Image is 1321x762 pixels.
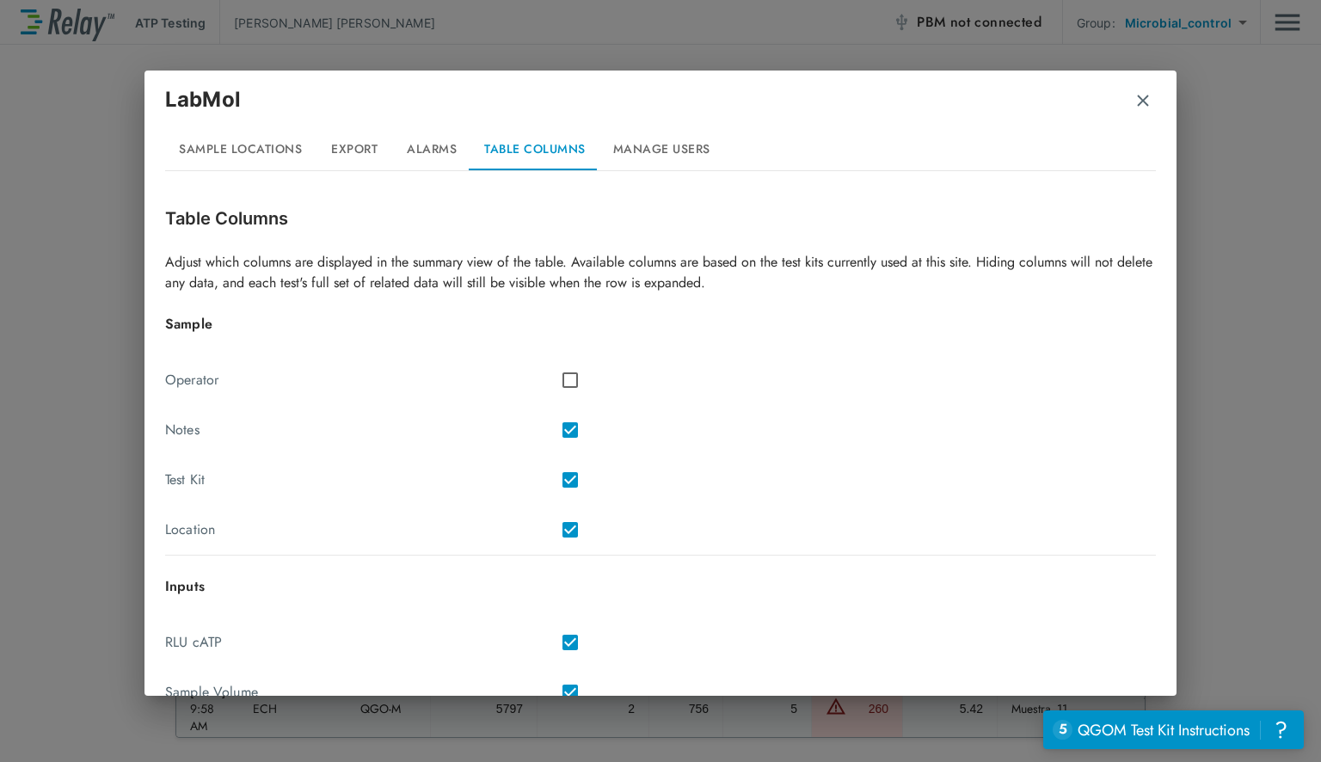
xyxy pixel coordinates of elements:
[316,129,393,170] button: Export
[165,84,241,115] p: LabMol
[393,129,470,170] button: Alarms
[165,512,562,548] div: Location
[165,576,1156,597] p: Inputs
[599,129,724,170] button: Manage Users
[470,129,599,170] button: Table Columns
[165,462,562,498] div: Test Kit
[165,252,1156,293] p: Adjust which columns are displayed in the summary view of the table. Available columns are based ...
[165,314,1156,335] p: Sample
[165,674,562,710] div: Sample Volume
[1134,92,1152,109] img: Remove
[1043,710,1304,749] iframe: Resource center
[165,206,1156,231] p: Table Columns
[165,362,562,398] div: Operator
[165,129,316,170] button: Sample Locations
[165,412,562,448] div: Notes
[165,624,562,661] div: RLU cATP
